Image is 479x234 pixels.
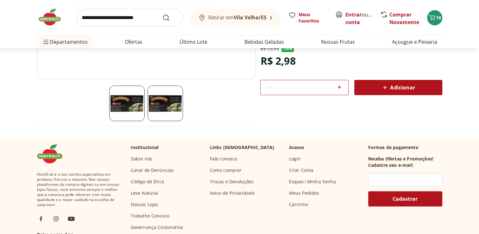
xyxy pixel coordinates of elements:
a: Código de Ética [131,179,164,185]
p: Institucional [131,144,159,151]
a: Criar conta [345,11,380,26]
a: Meus Favoritos [288,11,328,24]
a: Bebidas Geladas [244,38,284,46]
input: search [76,9,183,27]
p: Formas de pagamento [368,144,442,151]
p: Links [DEMOGRAPHIC_DATA] [210,144,274,151]
img: Hortifruti [37,8,69,27]
a: Governança Corporativa [131,224,183,231]
a: Trabalhe Conosco [131,213,170,219]
span: Adicionar [381,84,415,91]
a: Carrinho [289,201,308,208]
button: Submit Search [162,14,178,22]
div: R$ 2,98 [260,52,295,70]
span: Departamentos [42,34,88,49]
img: Principal [109,86,145,121]
a: Como comprar [210,167,242,173]
a: Último Lote [180,38,207,46]
a: Comprar Novamente [389,11,419,26]
a: Aviso de Privacidade [210,190,255,196]
h3: Cadastre seu e-mail: [368,162,413,168]
a: Criar Conta [289,167,314,173]
span: Retirar em [208,15,267,20]
a: Sobre nós [131,156,152,162]
a: Trocas e Devoluções [210,179,254,185]
a: Nossas Lojas [131,201,159,208]
span: - 79 % [281,46,294,52]
a: Leve Natural [131,190,158,196]
h3: Receba Ofertas e Promoções! [368,156,433,162]
b: Vila Velha/ES [234,14,267,21]
img: Hortifruti [37,144,69,163]
span: ou [345,11,374,26]
a: Açougue e Peixaria [392,38,437,46]
button: Carrinho [427,10,442,25]
span: Hortifruti é o seu vizinho especialista em produtos frescos e naturais. Nas nossas plataformas de... [37,172,121,207]
a: Esqueci Minha Senha [289,179,336,185]
a: Entrar [345,11,362,18]
img: Principal [148,86,183,121]
img: fb [37,215,45,223]
span: Meus Favoritos [299,11,328,24]
img: ytb [67,215,75,223]
a: Canal de Denúncias [131,167,174,173]
span: 10 [436,15,441,21]
a: Nossas Frutas [321,38,355,46]
a: Meus Pedidos [289,190,319,196]
a: Login [289,156,301,162]
span: Cadastrar [393,196,418,201]
a: Ofertas [125,38,142,46]
p: Acesso [289,144,305,151]
button: Cadastrar [368,191,442,206]
button: Menu [42,34,50,49]
button: Adicionar [354,80,442,95]
a: Fale conosco [210,156,237,162]
button: Retirar emVila Velha/ES [190,9,281,27]
img: ig [52,215,60,223]
p: R$ 13,99 [260,46,279,52]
